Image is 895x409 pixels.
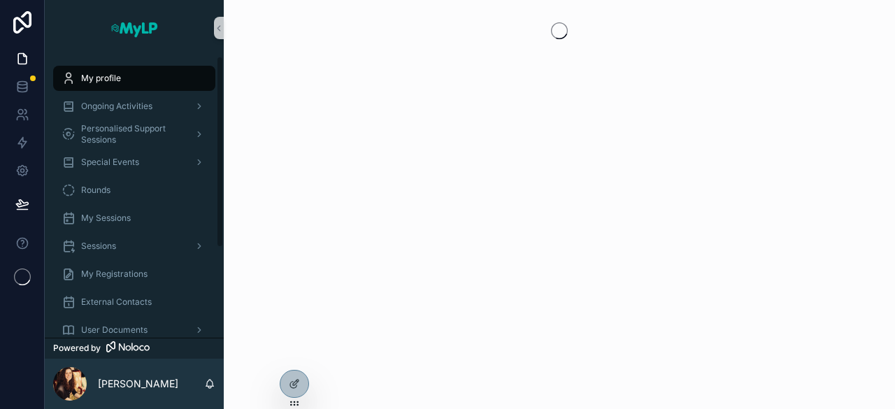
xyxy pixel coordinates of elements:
span: Special Events [81,157,139,168]
a: Sessions [53,234,215,259]
a: Powered by [45,338,224,359]
a: Personalised Support Sessions [53,122,215,147]
span: Sessions [81,241,116,252]
img: App logo [110,17,159,39]
span: Personalised Support Sessions [81,123,183,145]
a: Special Events [53,150,215,175]
div: scrollable content [45,56,224,338]
a: Ongoing Activities [53,94,215,119]
span: External Contacts [81,296,152,308]
span: Powered by [53,343,101,354]
a: User Documents [53,317,215,343]
span: Ongoing Activities [81,101,152,112]
span: My Sessions [81,213,131,224]
a: My Sessions [53,206,215,231]
a: My Registrations [53,261,215,287]
span: Rounds [81,185,110,196]
span: My Registrations [81,268,148,280]
a: Rounds [53,178,215,203]
span: My profile [81,73,121,84]
p: [PERSON_NAME] [98,377,178,391]
a: External Contacts [53,289,215,315]
a: My profile [53,66,215,91]
span: User Documents [81,324,148,336]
